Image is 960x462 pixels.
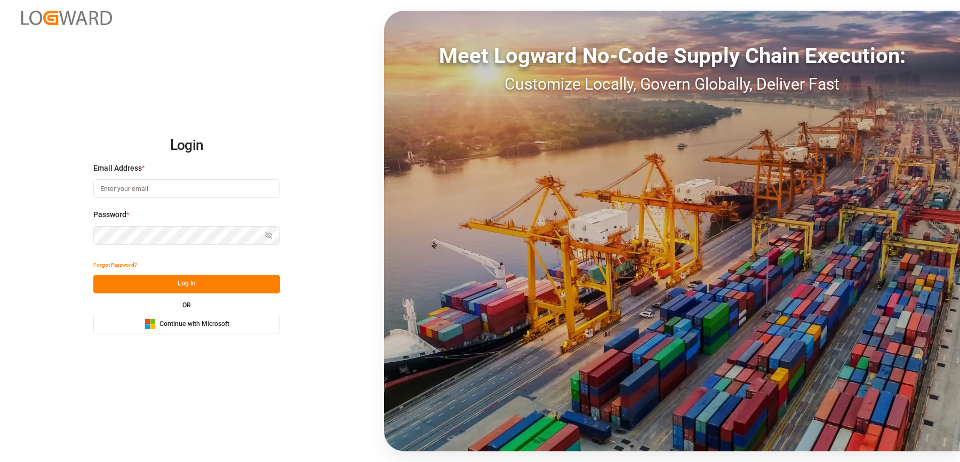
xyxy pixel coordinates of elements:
[21,11,112,25] img: Logward_new_orange.png
[159,320,229,329] span: Continue with Microsoft
[93,315,280,333] button: Continue with Microsoft
[384,72,960,96] div: Customize Locally, Govern Globally, Deliver Fast
[93,129,280,163] h2: Login
[93,179,280,198] input: Enter your email
[93,163,142,174] span: Email Address
[93,209,126,220] span: Password
[384,40,960,72] div: Meet Logward No-Code Supply Chain Execution:
[93,256,137,275] button: Forgot Password?
[182,302,191,308] small: OR
[93,275,280,293] button: Log In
